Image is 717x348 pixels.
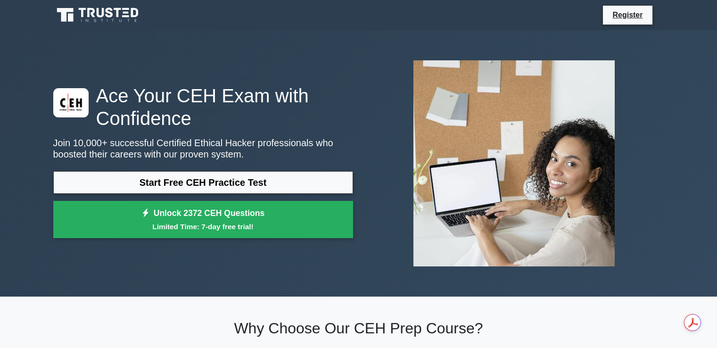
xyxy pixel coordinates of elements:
[53,319,664,337] h2: Why Choose Our CEH Prep Course?
[53,84,353,130] h1: Ace Your CEH Exam with Confidence
[607,9,648,21] a: Register
[53,171,353,194] a: Start Free CEH Practice Test
[53,137,353,160] p: Join 10,000+ successful Certified Ethical Hacker professionals who boosted their careers with our...
[53,201,353,239] a: Unlock 2372 CEH QuestionsLimited Time: 7-day free trial!
[65,221,341,232] small: Limited Time: 7-day free trial!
